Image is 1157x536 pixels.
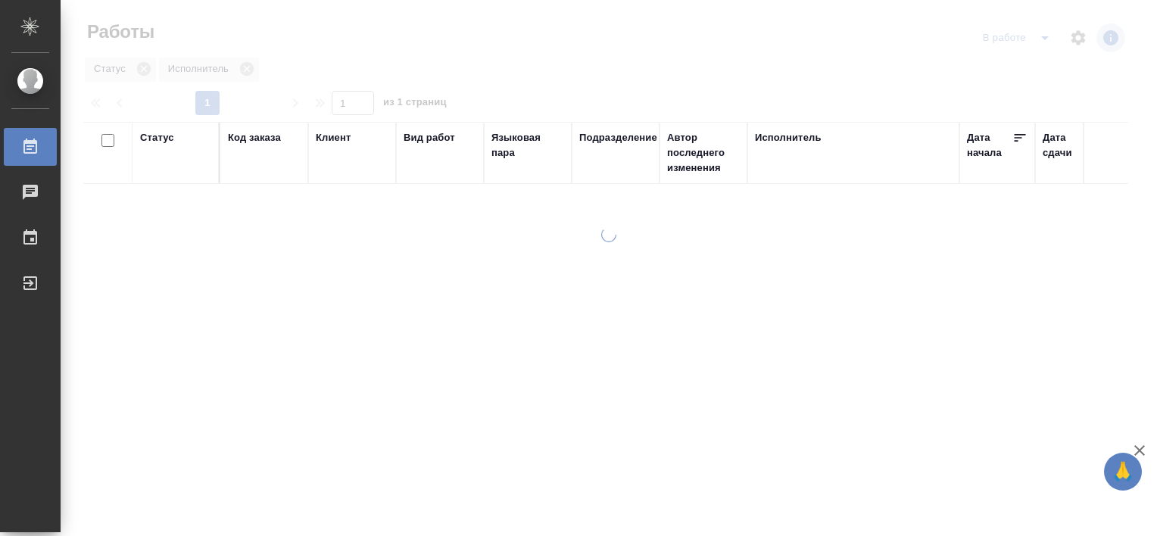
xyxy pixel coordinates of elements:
div: Вид работ [404,130,455,145]
div: Автор последнего изменения [667,130,740,176]
div: Клиент [316,130,351,145]
div: Код заказа [228,130,281,145]
div: Статус [140,130,174,145]
div: Дата начала [967,130,1012,160]
div: Исполнитель [755,130,822,145]
div: Дата сдачи [1043,130,1088,160]
span: 🙏 [1110,456,1136,488]
div: Подразделение [579,130,657,145]
div: Языковая пара [491,130,564,160]
button: 🙏 [1104,453,1142,491]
